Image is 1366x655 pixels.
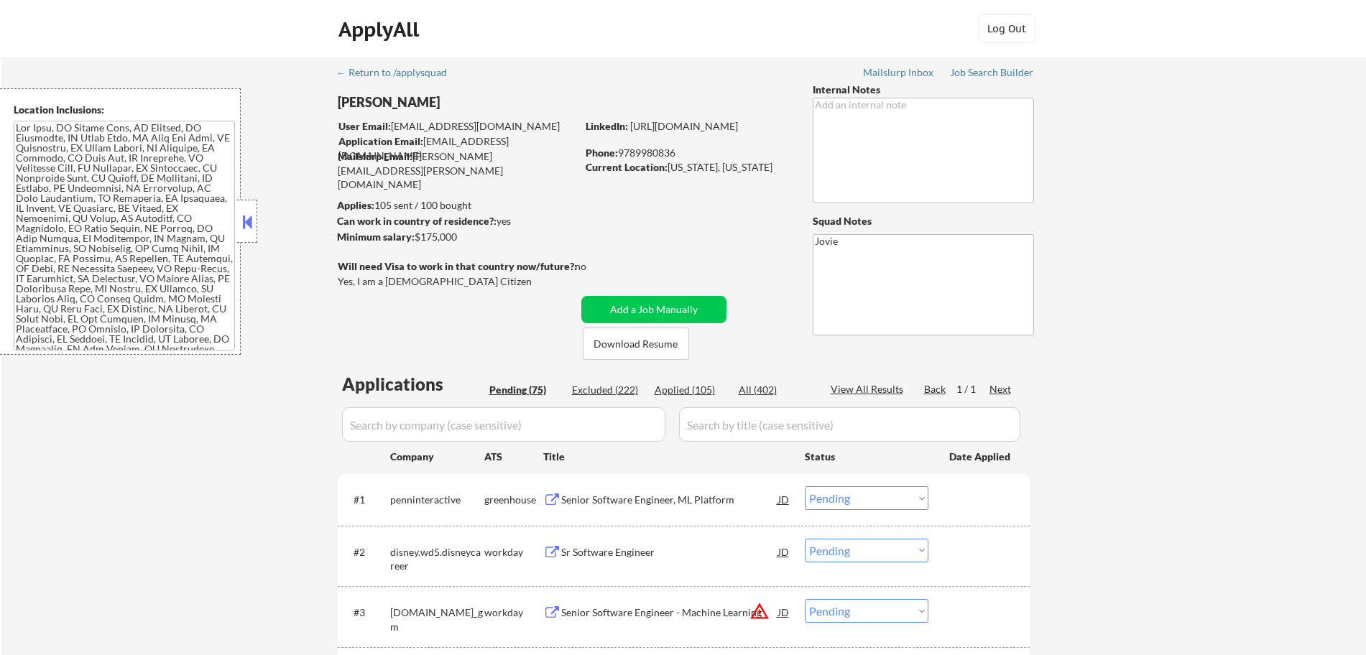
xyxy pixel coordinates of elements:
[342,376,484,393] div: Applications
[337,199,374,211] strong: Applies:
[777,539,791,565] div: JD
[14,103,235,117] div: Location Inclusions:
[484,493,543,507] div: greenhouse
[586,146,789,160] div: 9789980836
[583,327,689,360] button: Download Resume
[390,605,484,633] div: [DOMAIN_NAME]_gm
[354,605,379,620] div: #3
[805,443,928,469] div: Status
[338,260,577,272] strong: Will need Visa to work in that country now/future?:
[354,493,379,507] div: #1
[586,161,668,173] strong: Current Location:
[484,545,543,559] div: workday
[337,215,497,227] strong: Can work in country of residence?:
[572,383,644,397] div: Excluded (222)
[813,214,1034,228] div: Squad Notes
[484,450,543,464] div: ATS
[630,120,738,132] a: [URL][DOMAIN_NAME]
[484,605,543,620] div: workday
[950,68,1034,78] div: Job Search Builder
[561,493,778,507] div: Senior Software Engineer, ML Platform
[543,450,791,464] div: Title
[354,545,379,559] div: #2
[863,68,935,78] div: Mailslurp Inbox
[489,383,561,397] div: Pending (75)
[337,230,576,244] div: $175,000
[342,407,665,442] input: Search by company (case sensitive)
[978,14,1035,43] button: Log Out
[575,259,616,274] div: no
[586,147,618,159] strong: Phone:
[561,545,778,559] div: Sr Software Engineer
[679,407,1020,442] input: Search by title (case sensitive)
[336,67,461,81] a: ← Return to /applysquad
[949,450,1012,464] div: Date Applied
[390,450,484,464] div: Company
[337,231,415,243] strong: Minimum salary:
[655,383,726,397] div: Applied (105)
[338,120,391,132] strong: User Email:
[813,83,1034,97] div: Internal Notes
[561,605,778,620] div: Senior Software Engineer - Machine Learning
[863,67,935,81] a: Mailslurp Inbox
[739,383,811,397] div: All (402)
[956,382,989,396] div: 1 / 1
[777,486,791,512] div: JD
[338,135,423,147] strong: Application Email:
[586,160,789,175] div: [US_STATE], [US_STATE]
[390,545,484,573] div: disney.wd5.disneycareer
[777,599,791,625] div: JD
[581,296,726,323] button: Add a Job Manually
[989,382,1012,396] div: Next
[586,120,628,132] strong: LinkedIn:
[950,67,1034,81] a: Job Search Builder
[390,493,484,507] div: penninteractive
[749,601,770,621] button: warning_amber
[338,149,576,192] div: [PERSON_NAME][EMAIL_ADDRESS][PERSON_NAME][DOMAIN_NAME]
[337,214,572,228] div: yes
[338,274,581,289] div: Yes, I am a [DEMOGRAPHIC_DATA] Citizen
[338,134,576,162] div: [EMAIL_ADDRESS][DOMAIN_NAME]
[338,150,412,162] strong: Mailslurp Email:
[337,198,576,213] div: 105 sent / 100 bought
[338,93,633,111] div: [PERSON_NAME]
[338,17,423,42] div: ApplyAll
[831,382,908,396] div: View All Results
[336,68,461,78] div: ← Return to /applysquad
[338,119,576,134] div: [EMAIL_ADDRESS][DOMAIN_NAME]
[924,382,947,396] div: Back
